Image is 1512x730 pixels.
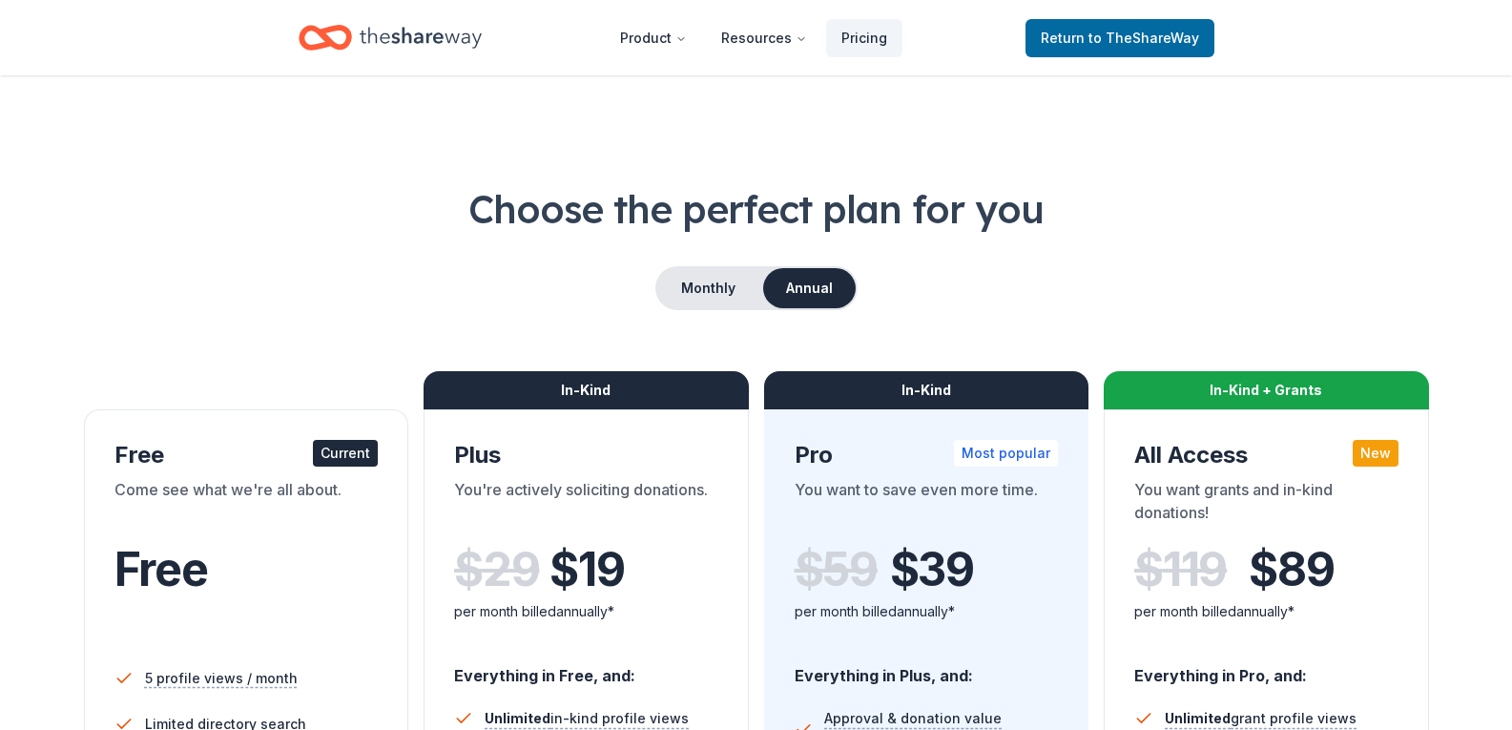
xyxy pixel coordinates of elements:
span: Unlimited [485,710,550,726]
div: Free [114,440,379,470]
div: New [1353,440,1398,467]
div: Pro [795,440,1059,470]
div: per month billed annually* [454,600,718,623]
span: to TheShareWay [1088,30,1199,46]
button: Product [605,19,702,57]
div: You want grants and in-kind donations! [1134,478,1398,532]
span: $ 39 [890,543,974,596]
span: $ 89 [1249,543,1334,596]
div: per month billed annually* [1134,600,1398,623]
nav: Main [605,15,902,60]
div: Everything in Free, and: [454,648,718,688]
div: You're actively soliciting donations. [454,478,718,532]
div: Everything in Plus, and: [795,648,1059,688]
a: Pricing [826,19,902,57]
span: 5 profile views / month [145,667,298,690]
div: In-Kind + Grants [1104,371,1429,409]
div: You want to save even more time. [795,478,1059,532]
div: Plus [454,440,718,470]
button: Annual [763,268,856,308]
div: All Access [1134,440,1398,470]
div: In-Kind [764,371,1089,409]
a: Returnto TheShareWay [1025,19,1214,57]
span: grant profile views [1165,710,1357,726]
div: Current [313,440,378,467]
span: Unlimited [1165,710,1231,726]
a: Home [299,15,482,60]
h1: Choose the perfect plan for you [76,182,1436,236]
button: Resources [706,19,822,57]
span: $ 19 [549,543,624,596]
div: In-Kind [424,371,749,409]
span: Free [114,541,208,597]
div: per month billed annually* [795,600,1059,623]
div: Everything in Pro, and: [1134,648,1398,688]
button: Monthly [657,268,759,308]
span: in-kind profile views [485,710,689,726]
div: Most popular [954,440,1058,467]
div: Come see what we're all about. [114,478,379,532]
span: Return [1041,27,1199,50]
